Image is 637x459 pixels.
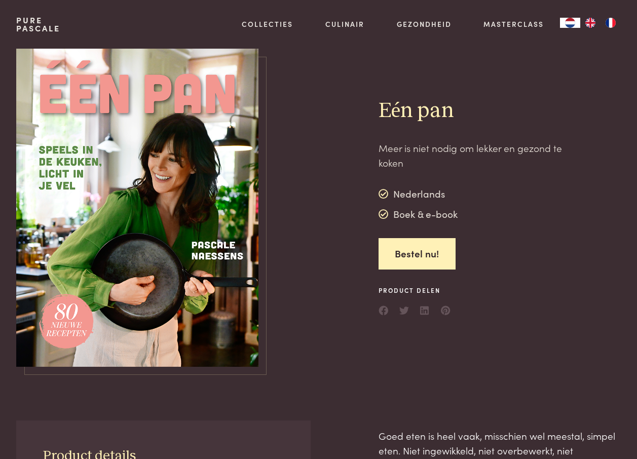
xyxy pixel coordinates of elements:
[379,207,458,222] div: Boek & e-book
[483,19,544,29] a: Masterclass
[601,18,621,28] a: FR
[560,18,580,28] a: NL
[580,18,601,28] a: EN
[325,19,364,29] a: Culinair
[379,238,456,270] a: Bestel nu!
[379,141,570,170] p: Meer is niet nodig om lekker en gezond te koken
[580,18,621,28] ul: Language list
[560,18,621,28] aside: Language selected: Nederlands
[242,19,293,29] a: Collecties
[16,16,60,32] a: PurePascale
[379,286,452,295] span: Product delen
[379,98,570,125] h2: Eén pan
[397,19,452,29] a: Gezondheid
[379,186,458,202] div: Nederlands
[16,49,259,367] img: https://admin.purepascale.com/wp-content/uploads/2025/07/een-pan-voorbeeldcover.png
[560,18,580,28] div: Language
